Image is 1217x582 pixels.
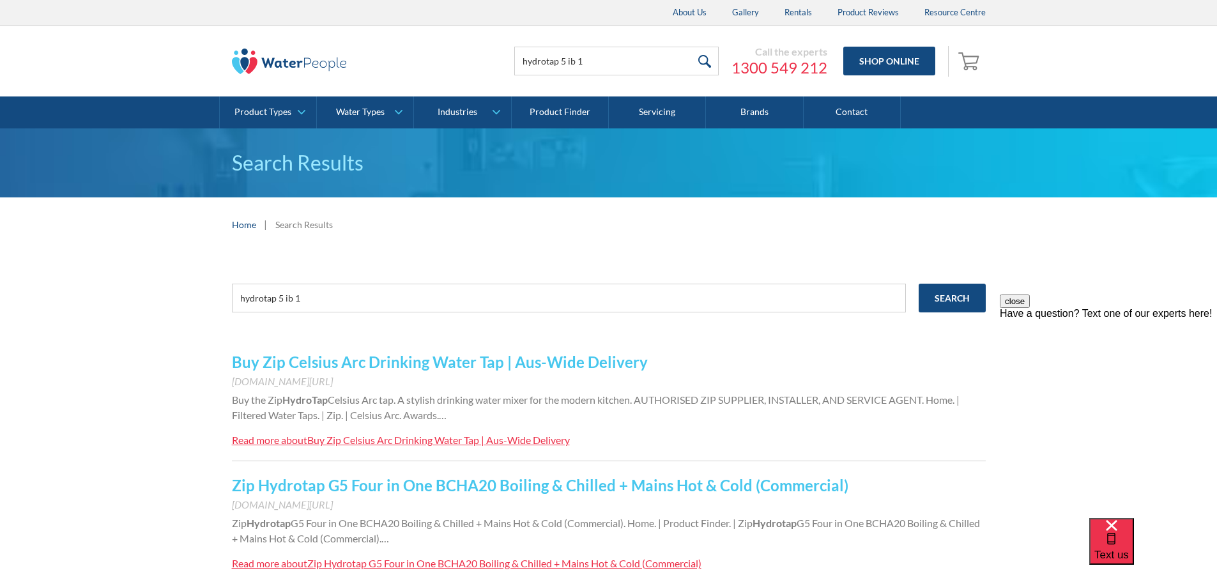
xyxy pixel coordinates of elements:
img: The Water People [232,49,347,74]
div: Read more about [232,434,307,446]
span: … [439,409,447,421]
input: Search [919,284,986,312]
input: e.g. chilled water cooler [232,284,906,312]
a: Read more aboutBuy Zip Celsius Arc Drinking Water Tap | Aus-Wide Delivery [232,433,570,448]
img: shopping cart [958,50,983,71]
span: … [381,532,389,544]
a: Product Types [220,96,316,128]
a: Contact [804,96,901,128]
strong: HydroTap [282,394,328,406]
a: Product Finder [512,96,609,128]
span: Zip [232,517,247,529]
a: Shop Online [843,47,935,75]
div: Water Types [336,107,385,118]
div: Call the experts [731,45,827,58]
iframe: podium webchat widget bubble [1089,518,1217,582]
strong: Hydrotap [247,517,291,529]
a: Home [232,218,256,231]
a: Brands [706,96,803,128]
div: | [263,217,269,232]
input: Search products [514,47,719,75]
h1: Search Results [232,148,986,178]
a: Buy Zip Celsius Arc Drinking Water Tap | Aus-Wide Delivery [232,353,648,371]
div: Zip Hydrotap G5 Four in One BCHA20 Boiling & Chilled + Mains Hot & Cold (Commercial) [307,557,701,569]
a: Read more aboutZip Hydrotap G5 Four in One BCHA20 Boiling & Chilled + Mains Hot & Cold (Commercial) [232,556,701,571]
a: 1300 549 212 [731,58,827,77]
div: Search Results [275,218,333,231]
div: Read more about [232,557,307,569]
div: [DOMAIN_NAME][URL] [232,374,986,389]
a: Industries [414,96,510,128]
a: Open empty cart [955,46,986,77]
strong: Hydrotap [753,517,797,529]
span: G5 Four in One BCHA20 Boiling & Chilled + Mains Hot & Cold (Commercial). [232,517,980,544]
span: Buy the Zip [232,394,282,406]
a: Water Types [317,96,413,128]
iframe: podium webchat widget prompt [1000,295,1217,534]
div: Buy Zip Celsius Arc Drinking Water Tap | Aus-Wide Delivery [307,434,570,446]
a: Zip Hydrotap G5 Four in One BCHA20 Boiling & Chilled + Mains Hot & Cold (Commercial) [232,476,848,494]
a: Servicing [609,96,706,128]
div: Product Types [234,107,291,118]
div: [DOMAIN_NAME][URL] [232,497,986,512]
span: G5 Four in One BCHA20 Boiling & Chilled + Mains Hot & Cold (Commercial). Home. | Product Finder. ... [291,517,753,529]
span: Celsius Arc tap. A stylish drinking water mixer for the modern kitchen. AUTHORISED ZIP SUPPLIER, ... [232,394,960,421]
div: Industries [438,107,477,118]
